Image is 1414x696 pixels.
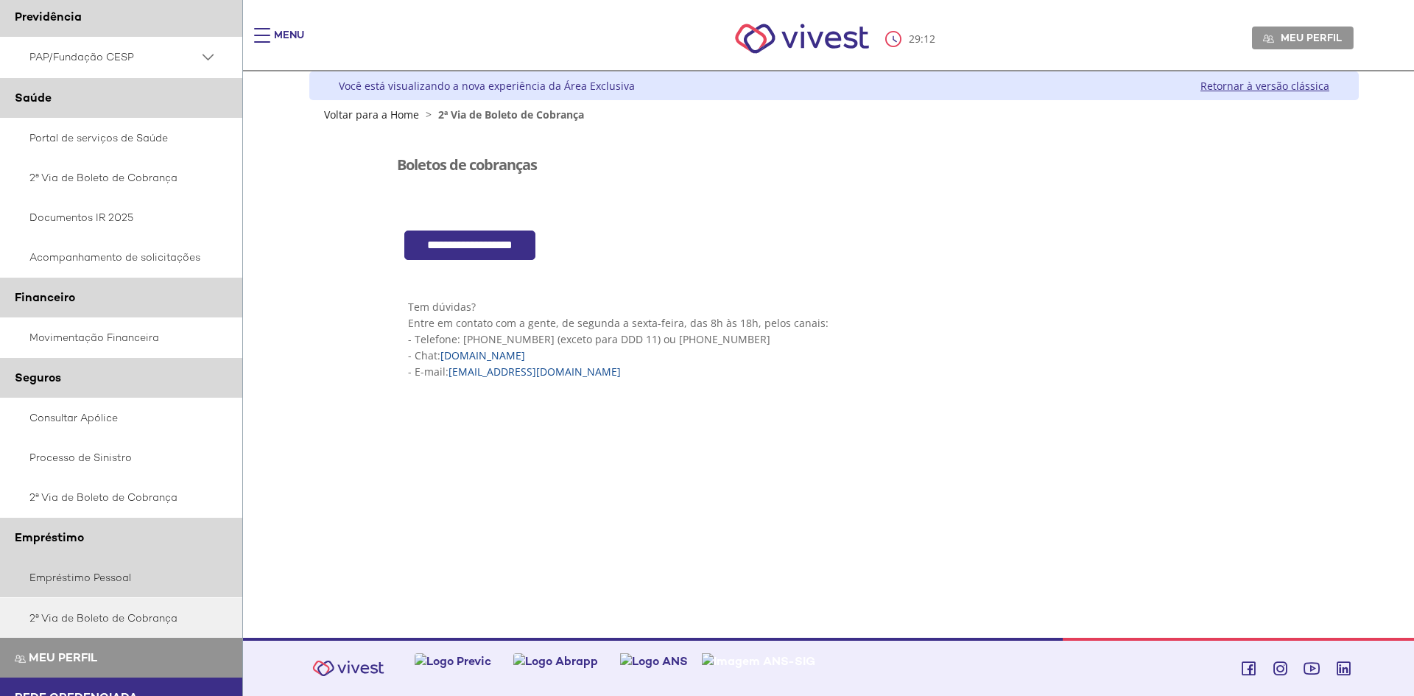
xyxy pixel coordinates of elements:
[1252,27,1354,49] a: Meu perfil
[440,348,525,362] a: [DOMAIN_NAME]
[1281,31,1342,44] span: Meu perfil
[15,289,75,305] span: Financeiro
[304,652,393,685] img: Vivest
[15,9,82,24] span: Previdência
[885,31,938,47] div: :
[29,650,97,665] span: Meu perfil
[924,32,935,46] span: 12
[15,370,61,385] span: Seguros
[397,157,537,173] h3: Boletos de cobranças
[438,108,584,122] span: 2ª Via de Boleto de Cobrança
[620,653,688,669] img: Logo ANS
[243,638,1414,696] footer: Vivest
[702,653,815,669] img: Imagem ANS-SIG
[719,7,886,70] img: Vivest
[449,365,621,379] a: [EMAIL_ADDRESS][DOMAIN_NAME]
[15,653,26,664] img: Meu perfil
[397,135,1272,216] section: <span lang="pt-BR" dir="ltr">Visualizador do Conteúdo da Web</span>
[422,108,435,122] span: >
[15,90,52,105] span: Saúde
[15,530,84,545] span: Empréstimo
[1200,79,1329,93] a: Retornar à versão clássica
[415,653,491,669] img: Logo Previc
[339,79,635,93] div: Você está visualizando a nova experiência da Área Exclusiva
[513,653,598,669] img: Logo Abrapp
[397,275,1272,402] section: <span lang="pt-BR" dir="ltr">Visualizador do Conteúdo da Web</span> 1
[408,299,1261,380] p: Tem dúvidas? Entre em contato com a gente, de segunda a sexta-feira, das 8h às 18h, pelos canais:...
[324,108,419,122] a: Voltar para a Home
[397,231,1272,261] section: <span lang="pt-BR" dir="ltr">Cob360 - Area Restrita - Emprestimos</span>
[298,71,1359,638] div: Vivest
[274,28,304,57] div: Menu
[29,48,199,66] span: PAP/Fundação CESP
[1263,33,1274,44] img: Meu perfil
[909,32,921,46] span: 29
